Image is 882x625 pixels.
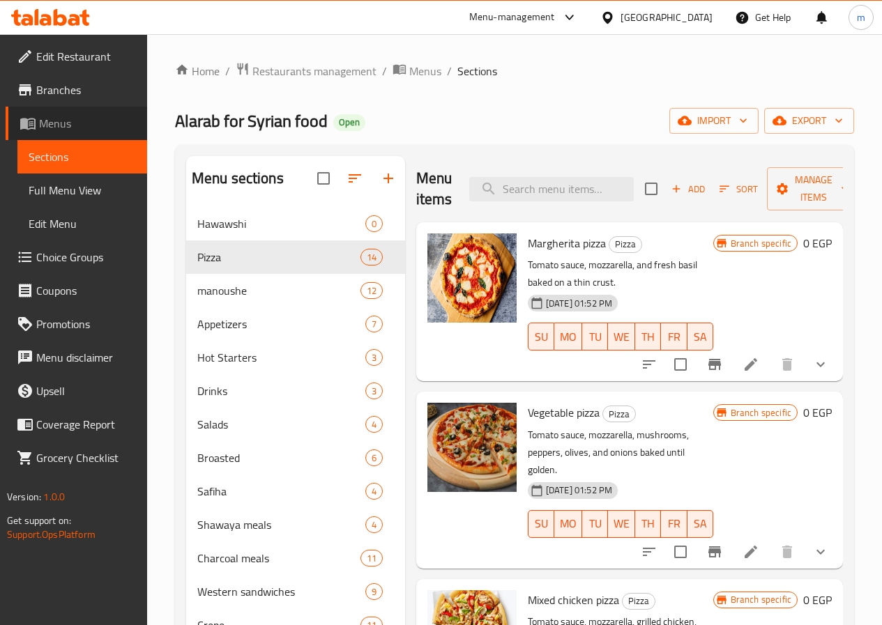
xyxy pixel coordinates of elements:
[197,550,360,566] span: Charcoal meals
[554,510,582,538] button: MO
[528,233,606,254] span: Margherita pizza
[667,327,681,347] span: FR
[29,215,136,232] span: Edit Menu
[17,207,147,240] a: Edit Menu
[667,514,681,534] span: FR
[365,349,383,366] div: items
[528,589,619,610] span: Mixed chicken pizza
[622,593,655,610] div: Pizza
[382,63,387,79] li: /
[361,284,382,298] span: 12
[614,327,630,347] span: WE
[6,240,147,274] a: Choice Groups
[534,514,549,534] span: SU
[457,63,497,79] span: Sections
[186,441,405,474] div: Broasted6
[632,348,666,381] button: sort-choices
[186,575,405,608] div: Western sandwiches9
[7,488,41,506] span: Version:
[614,514,630,534] span: WE
[361,552,382,565] span: 11
[767,167,860,210] button: Manage items
[175,63,220,79] a: Home
[197,215,365,232] div: Hawawshi
[197,249,360,265] div: Pizza
[197,416,365,433] span: Salads
[416,168,453,210] h2: Menu items
[6,374,147,408] a: Upsell
[680,112,747,130] span: import
[623,593,655,609] span: Pizza
[29,148,136,165] span: Sections
[528,323,554,350] button: SU
[812,356,829,373] svg: Show Choices
[366,385,382,398] span: 3
[608,510,635,538] button: WE
[609,236,642,253] div: Pizza
[447,63,452,79] li: /
[393,62,441,80] a: Menus
[528,256,713,291] p: Tomato sauce, mozzarella, and fresh basil baked on a thin crust.
[360,282,383,299] div: items
[372,162,405,195] button: Add section
[175,105,328,137] span: Alarab for Syrian food
[687,510,713,538] button: SA
[186,474,405,508] div: Safiha4
[197,316,365,332] span: Appetizers
[661,323,687,350] button: FR
[365,215,383,232] div: items
[186,508,405,541] div: Shawaya meals4
[588,514,602,534] span: TU
[36,383,136,399] span: Upsell
[666,178,710,200] button: Add
[6,441,147,474] a: Grocery Checklist
[360,249,383,265] div: items
[365,416,383,433] div: items
[197,383,365,399] span: Drinks
[608,323,635,350] button: WE
[197,483,365,500] span: Safiha
[6,40,147,73] a: Edit Restaurant
[764,108,854,134] button: export
[803,403,832,422] h6: 0 EGP
[540,297,618,310] span: [DATE] 01:52 PM
[186,408,405,441] div: Salads4
[635,510,661,538] button: TH
[6,107,147,140] a: Menus
[333,114,365,131] div: Open
[6,307,147,341] a: Promotions
[602,406,636,422] div: Pizza
[36,48,136,65] span: Edit Restaurant
[710,178,767,200] span: Sort items
[770,348,804,381] button: delete
[669,108,759,134] button: import
[197,449,365,466] span: Broasted
[469,177,634,201] input: search
[366,318,382,331] span: 7
[186,374,405,408] div: Drinks3
[666,537,695,566] span: Select to update
[365,449,383,466] div: items
[175,62,854,80] nav: breadcrumb
[725,593,797,606] span: Branch specific
[7,525,96,543] a: Support.OpsPlatform
[560,514,577,534] span: MO
[803,590,832,610] h6: 0 EGP
[528,510,554,538] button: SU
[637,174,666,203] span: Select section
[743,356,759,373] a: Edit menu item
[778,171,849,206] span: Manage items
[365,516,383,533] div: items
[361,251,382,264] span: 14
[360,550,383,566] div: items
[236,62,377,80] a: Restaurants management
[365,583,383,600] div: items
[669,181,707,197] span: Add
[409,63,441,79] span: Menus
[6,341,147,374] a: Menu disclaimer
[197,516,365,533] span: Shawaya meals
